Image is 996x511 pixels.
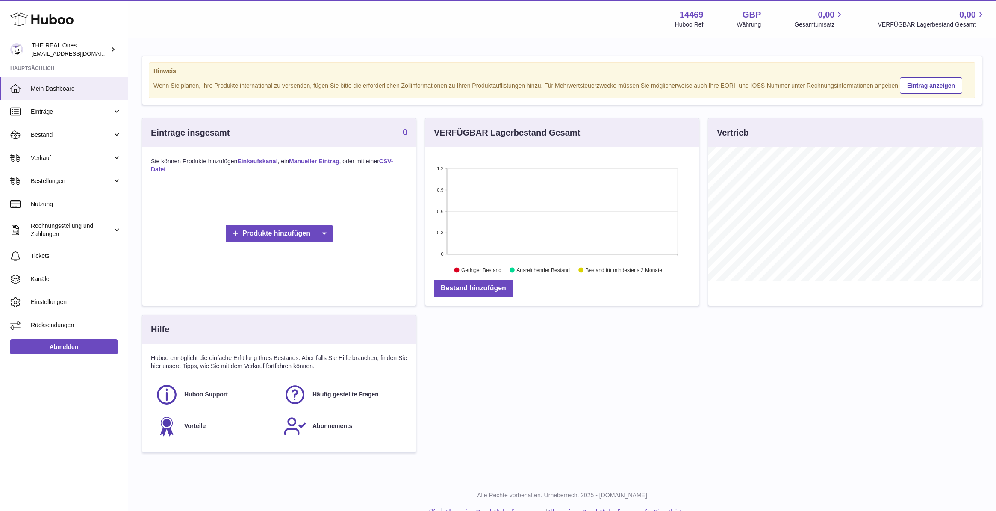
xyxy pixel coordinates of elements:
[31,85,121,93] span: Mein Dashboard
[283,415,403,438] a: Abonnements
[675,21,704,29] div: Huboo Ref
[434,127,580,139] h3: VERFÜGBAR Lagerbestand Gesamt
[31,200,121,208] span: Nutzung
[900,77,962,94] a: Eintrag anzeigen
[151,324,169,335] h3: Hilfe
[289,158,339,165] a: Manueller Eintrag
[135,491,989,499] p: Alle Rechte vorbehalten. Urheberrecht 2025 - [DOMAIN_NAME]
[794,9,844,29] a: 0,00 Gesamtumsatz
[32,50,126,57] span: [EMAIL_ADDRESS][DOMAIN_NAME]
[31,177,112,185] span: Bestellungen
[31,321,121,329] span: Rücksendungen
[153,76,971,94] div: Wenn Sie planen, Ihre Produkte international zu versenden, fügen Sie bitte die erforderlichen Zol...
[151,127,230,139] h3: Einträge insgesamt
[312,390,379,399] span: Häufig gestellte Fragen
[878,21,986,29] span: VERFÜGBAR Lagerbestand Gesamt
[10,339,118,354] a: Abmelden
[226,225,333,242] a: Produkte hinzufügen
[155,383,275,406] a: Huboo Support
[153,67,971,75] strong: Hinweis
[184,422,206,430] span: Vorteile
[434,280,513,297] a: Bestand hinzufügen
[312,422,352,430] span: Abonnements
[31,154,112,162] span: Verkauf
[283,383,403,406] a: Häufig gestellte Fragen
[31,275,121,283] span: Kanäle
[403,128,407,138] a: 0
[184,390,228,399] span: Huboo Support
[31,131,112,139] span: Bestand
[151,354,407,370] p: Huboo ermöglicht die einfache Erfüllung Ihres Bestands. Aber falls Sie Hilfe brauchen, finden Sie...
[151,157,407,174] p: Sie können Produkte hinzufügen , ein , oder mit einer .
[31,108,112,116] span: Einträge
[743,9,761,21] strong: GBP
[717,127,748,139] h3: Vertrieb
[31,252,121,260] span: Tickets
[680,9,704,21] strong: 14469
[878,9,986,29] a: 0,00 VERFÜGBAR Lagerbestand Gesamt
[461,267,501,273] text: Geringer Bestand
[10,43,23,56] img: fabianwiedenhofer96@gmail.com
[818,9,835,21] span: 0,00
[31,222,112,238] span: Rechnungsstellung und Zahlungen
[959,9,976,21] span: 0,00
[437,166,443,171] text: 1.2
[151,158,393,173] a: CSV-Datei
[437,187,443,192] text: 0.9
[737,21,761,29] div: Währung
[437,230,443,235] text: 0.3
[794,21,844,29] span: Gesamtumsatz
[32,41,109,58] div: THE REAL Ones
[237,158,277,165] a: Einkaufskanal
[155,415,275,438] a: Vorteile
[403,128,407,136] strong: 0
[516,267,570,273] text: Ausreichender Bestand
[441,251,443,257] text: 0
[586,267,663,273] text: Bestand für mindestens 2 Monate
[437,209,443,214] text: 0.6
[31,298,121,306] span: Einstellungen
